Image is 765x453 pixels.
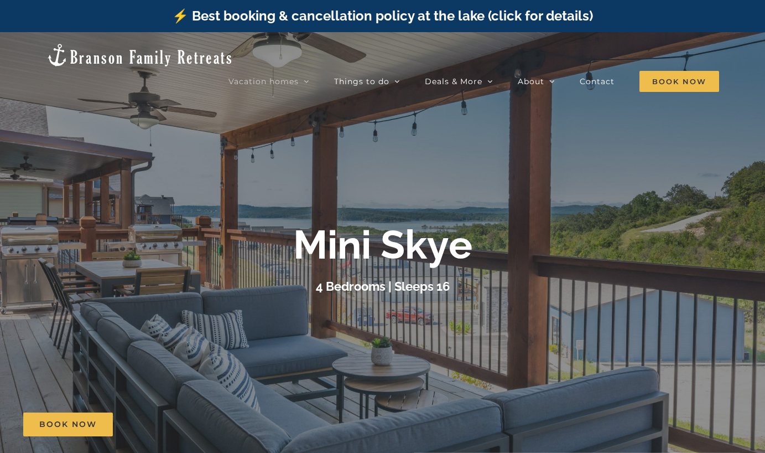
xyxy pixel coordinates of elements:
[228,70,719,92] nav: Main Menu
[46,43,233,68] img: Branson Family Retreats Logo
[639,71,719,92] span: Book Now
[580,70,615,92] a: Contact
[316,279,450,294] h3: 4 Bedrooms | Sleeps 16
[23,413,113,436] a: Book Now
[425,70,493,92] a: Deals & More
[293,222,472,269] b: Mini Skye
[425,78,482,85] span: Deals & More
[518,78,544,85] span: About
[39,420,97,429] span: Book Now
[228,70,309,92] a: Vacation homes
[334,78,389,85] span: Things to do
[172,8,593,24] a: ⚡️ Best booking & cancellation policy at the lake (click for details)
[228,78,299,85] span: Vacation homes
[580,78,615,85] span: Contact
[518,70,555,92] a: About
[334,70,400,92] a: Things to do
